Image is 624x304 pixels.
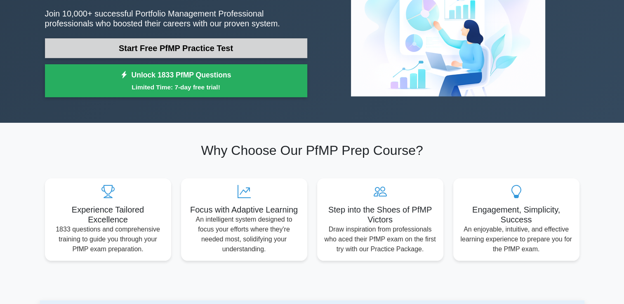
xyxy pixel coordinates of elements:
a: Unlock 1833 PfMP QuestionsLimited Time: 7-day free trial! [45,64,307,97]
a: Start Free PfMP Practice Test [45,38,307,58]
h5: Step into the Shoes of PfMP Victors [324,205,437,224]
p: Draw inspiration from professionals who aced their PfMP exam on the first try with our Practice P... [324,224,437,254]
h5: Engagement, Simplicity, Success [460,205,573,224]
h5: Experience Tailored Excellence [52,205,165,224]
p: An enjoyable, intuitive, and effective learning experience to prepare you for the PfMP exam. [460,224,573,254]
h5: Focus with Adaptive Learning [188,205,301,215]
p: Join 10,000+ successful Portfolio Management Professional professionals who boosted their careers... [45,9,307,28]
p: An intelligent system designed to focus your efforts where they're needed most, solidifying your ... [188,215,301,254]
p: 1833 questions and comprehensive training to guide you through your PfMP exam preparation. [52,224,165,254]
h2: Why Choose Our PfMP Prep Course? [45,143,579,158]
small: Limited Time: 7-day free trial! [55,82,297,92]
